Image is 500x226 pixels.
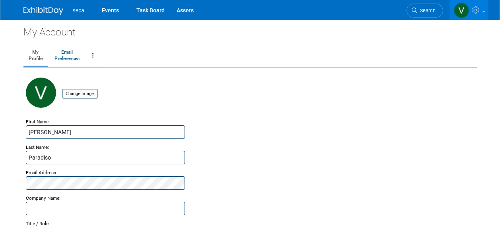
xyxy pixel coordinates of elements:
a: EmailPreferences [49,46,85,66]
small: Email Address: [26,170,57,175]
a: MyProfile [23,46,48,66]
small: Last Name: [26,144,49,150]
small: Company Name: [26,195,60,201]
img: V.jpg [26,78,56,108]
img: ExhibitDay [23,7,63,15]
span: Search [417,8,436,14]
div: My Account [23,20,477,39]
img: Victor Paradiso [454,3,469,18]
small: First Name: [26,119,50,125]
a: Search [407,4,443,18]
span: seca [73,7,85,14]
